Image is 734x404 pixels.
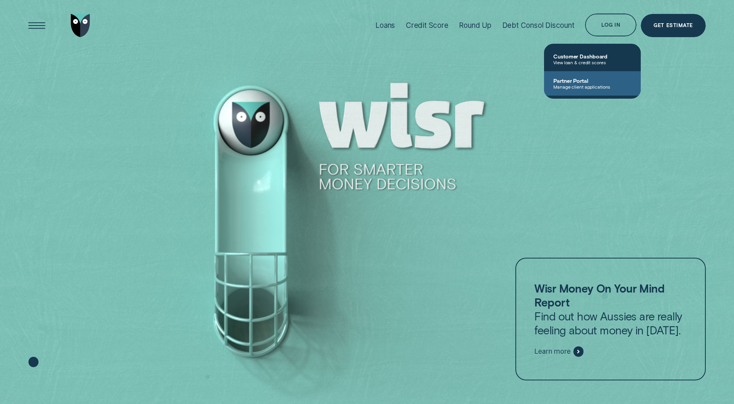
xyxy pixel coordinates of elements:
a: Partner PortalManage client applications [544,71,641,96]
button: Log in [585,14,636,37]
div: Round Up [459,21,491,30]
span: Customer Dashboard [553,53,631,60]
div: Loans [375,21,395,30]
span: Manage client applications [553,84,631,89]
a: Customer DashboardView loan & credit scores [544,47,641,71]
span: View loan & credit scores [553,60,631,65]
span: Partner Portal [553,77,631,84]
div: Credit Score [406,21,448,30]
div: Debt Consol Discount [502,21,575,30]
img: Wisr [71,14,90,37]
button: Open Menu [25,14,48,37]
a: Get Estimate [641,14,706,37]
p: Find out how Aussies are really feeling about money in [DATE]. [534,281,686,337]
a: Wisr Money On Your Mind ReportFind out how Aussies are really feeling about money in [DATE].Learn... [515,258,706,380]
strong: Wisr Money On Your Mind Report [534,281,664,309]
span: Learn more [534,347,570,356]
